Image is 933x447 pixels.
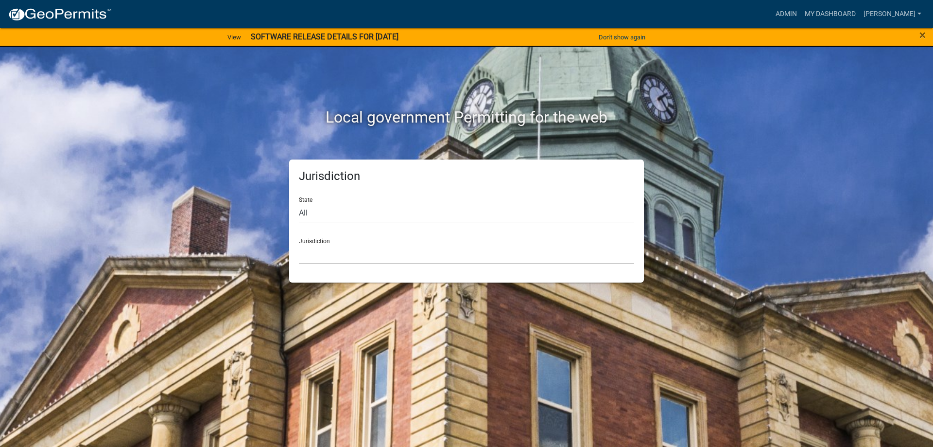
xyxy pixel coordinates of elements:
button: Close [919,29,926,41]
a: My Dashboard [801,5,860,23]
span: × [919,28,926,42]
a: [PERSON_NAME] [860,5,925,23]
strong: SOFTWARE RELEASE DETAILS FOR [DATE] [251,32,398,41]
a: Admin [772,5,801,23]
button: Don't show again [595,29,649,45]
h2: Local government Permitting for the web [197,108,736,126]
h5: Jurisdiction [299,169,634,183]
a: View [224,29,245,45]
